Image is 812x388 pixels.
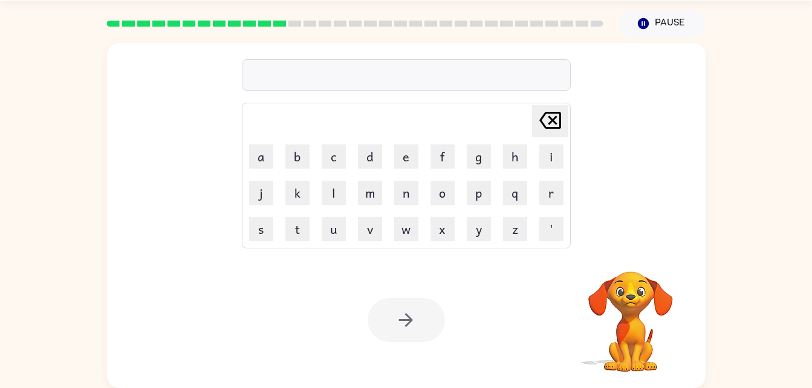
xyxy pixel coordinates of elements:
[322,144,346,169] button: c
[467,217,491,241] button: y
[503,144,527,169] button: h
[394,144,418,169] button: e
[249,144,273,169] button: a
[570,253,691,373] video: Your browser must support playing .mp4 files to use Literably. Please try using another browser.
[358,217,382,241] button: v
[285,144,310,169] button: b
[430,144,455,169] button: f
[358,181,382,205] button: m
[430,181,455,205] button: o
[539,144,564,169] button: i
[249,217,273,241] button: s
[503,217,527,241] button: z
[618,10,706,37] button: Pause
[285,181,310,205] button: k
[322,181,346,205] button: l
[539,181,564,205] button: r
[467,144,491,169] button: g
[249,181,273,205] button: j
[358,144,382,169] button: d
[467,181,491,205] button: p
[285,217,310,241] button: t
[394,217,418,241] button: w
[394,181,418,205] button: n
[539,217,564,241] button: '
[503,181,527,205] button: q
[430,217,455,241] button: x
[322,217,346,241] button: u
